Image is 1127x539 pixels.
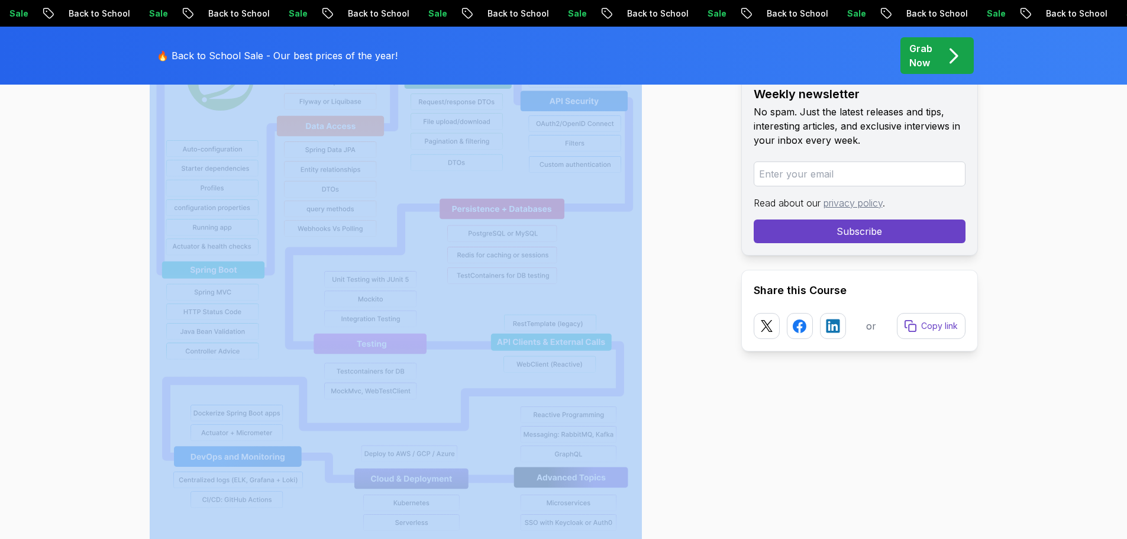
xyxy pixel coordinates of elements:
p: Back to School [614,8,695,20]
p: Sale [136,8,174,20]
p: Back to School [1033,8,1113,20]
p: Back to School [56,8,136,20]
p: Sale [555,8,593,20]
button: Subscribe [754,220,965,243]
p: or [866,319,876,333]
h2: Weekly newsletter [754,86,965,102]
p: Back to School [335,8,415,20]
p: Sale [834,8,872,20]
a: privacy policy [824,197,883,209]
h2: Share this Course [754,282,965,299]
p: Back to School [195,8,276,20]
p: Grab Now [909,41,932,70]
input: Enter your email [754,162,965,186]
p: Back to School [474,8,555,20]
p: Sale [276,8,314,20]
p: Sale [695,8,732,20]
button: Copy link [897,313,965,339]
p: Back to School [754,8,834,20]
p: Read about our . [754,196,965,210]
p: Back to School [893,8,974,20]
p: Sale [415,8,453,20]
p: Copy link [921,320,958,332]
p: Sale [974,8,1012,20]
p: 🔥 Back to School Sale - Our best prices of the year! [157,49,398,63]
p: No spam. Just the latest releases and tips, interesting articles, and exclusive interviews in you... [754,105,965,147]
